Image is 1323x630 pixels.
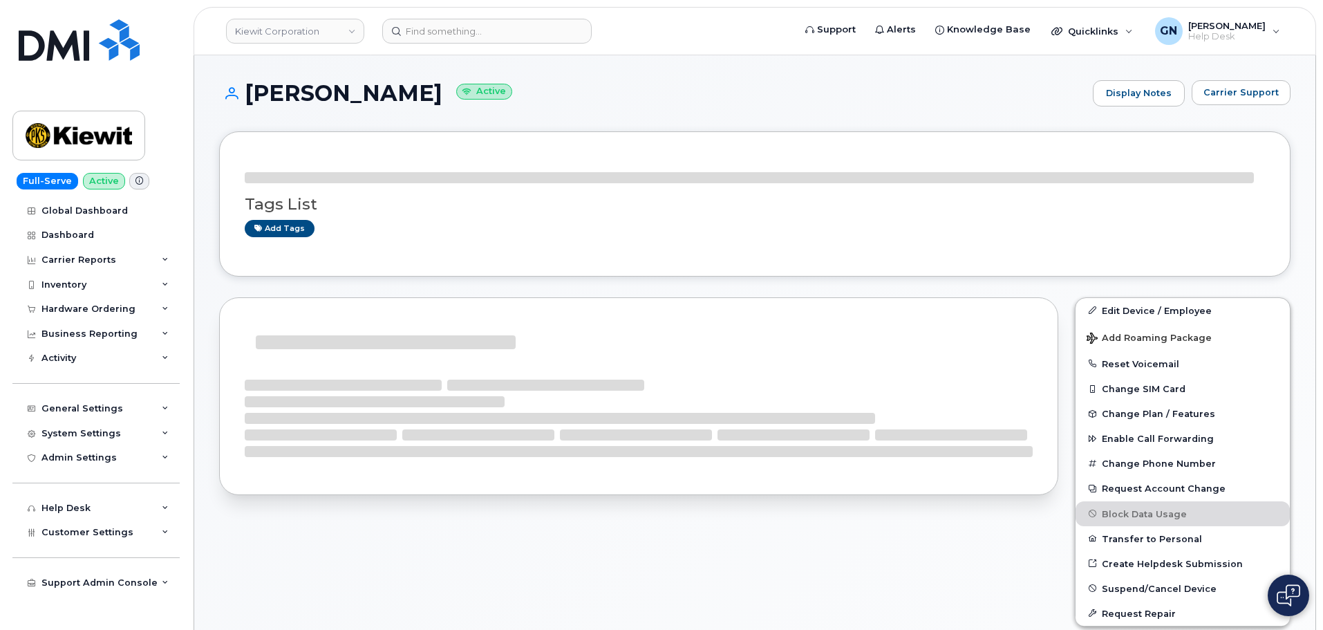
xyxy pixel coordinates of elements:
button: Carrier Support [1192,80,1291,105]
a: Add tags [245,220,315,237]
button: Add Roaming Package [1076,323,1290,351]
button: Block Data Usage [1076,501,1290,526]
button: Change Phone Number [1076,451,1290,476]
button: Change Plan / Features [1076,401,1290,426]
span: Add Roaming Package [1087,333,1212,346]
button: Reset Voicemail [1076,351,1290,376]
span: Change Plan / Features [1102,409,1215,419]
span: Carrier Support [1203,86,1279,99]
small: Active [456,84,512,100]
button: Suspend/Cancel Device [1076,576,1290,601]
a: Display Notes [1093,80,1185,106]
a: Create Helpdesk Submission [1076,551,1290,576]
button: Transfer to Personal [1076,526,1290,551]
button: Request Repair [1076,601,1290,626]
button: Enable Call Forwarding [1076,426,1290,451]
span: Suspend/Cancel Device [1102,583,1217,593]
h1: [PERSON_NAME] [219,81,1086,105]
h3: Tags List [245,196,1265,213]
button: Change SIM Card [1076,376,1290,401]
img: Open chat [1277,584,1300,606]
button: Request Account Change [1076,476,1290,501]
a: Edit Device / Employee [1076,298,1290,323]
span: Enable Call Forwarding [1102,434,1214,444]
